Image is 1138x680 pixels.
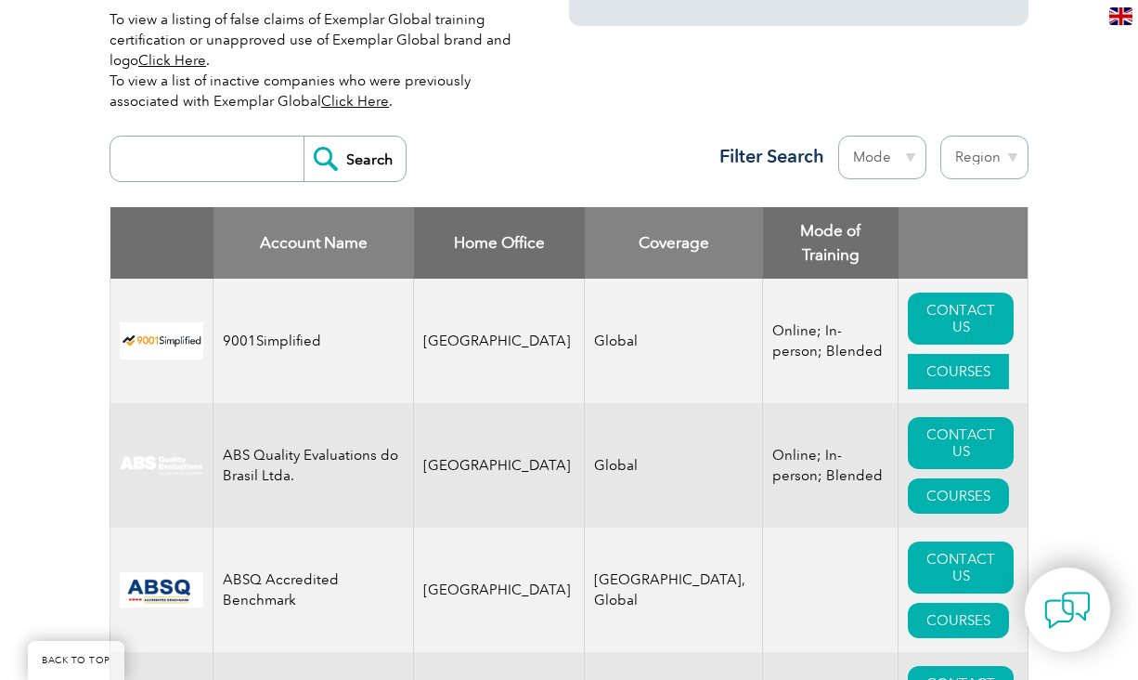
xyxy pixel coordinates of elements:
[908,293,1014,345] a: CONTACT US
[908,354,1009,389] a: COURSES
[414,207,585,279] th: Home Office: activate to sort column ascending
[908,603,1009,638] a: COURSES
[763,403,899,528] td: Online; In-person; Blended
[414,403,585,528] td: [GEOGRAPHIC_DATA]
[213,403,414,528] td: ABS Quality Evaluations do Brasil Ltda.
[28,641,124,680] a: BACK TO TOP
[899,207,1028,279] th: : activate to sort column ascending
[585,279,763,403] td: Global
[120,572,203,608] img: cc24547b-a6e0-e911-a812-000d3a795b83-logo.png
[708,145,824,168] h3: Filter Search
[213,279,414,403] td: 9001Simplified
[414,528,585,652] td: [GEOGRAPHIC_DATA]
[213,528,414,652] td: ABSQ Accredited Benchmark
[321,93,389,110] a: Click Here
[763,207,899,279] th: Mode of Training: activate to sort column ascending
[120,322,203,360] img: 37c9c059-616f-eb11-a812-002248153038-logo.png
[304,137,406,181] input: Search
[1109,7,1132,25] img: en
[1044,587,1091,634] img: contact-chat.png
[763,279,899,403] td: Online; In-person; Blended
[138,52,206,69] a: Click Here
[908,417,1014,469] a: CONTACT US
[585,528,763,652] td: [GEOGRAPHIC_DATA], Global
[908,478,1009,514] a: COURSES
[120,455,203,476] img: c92924ac-d9bc-ea11-a814-000d3a79823d-logo.jpg
[414,279,585,403] td: [GEOGRAPHIC_DATA]
[585,207,763,279] th: Coverage: activate to sort column ascending
[213,207,414,279] th: Account Name: activate to sort column descending
[585,403,763,528] td: Global
[110,9,524,111] p: To view a listing of false claims of Exemplar Global training certification or unapproved use of ...
[908,542,1014,594] a: CONTACT US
